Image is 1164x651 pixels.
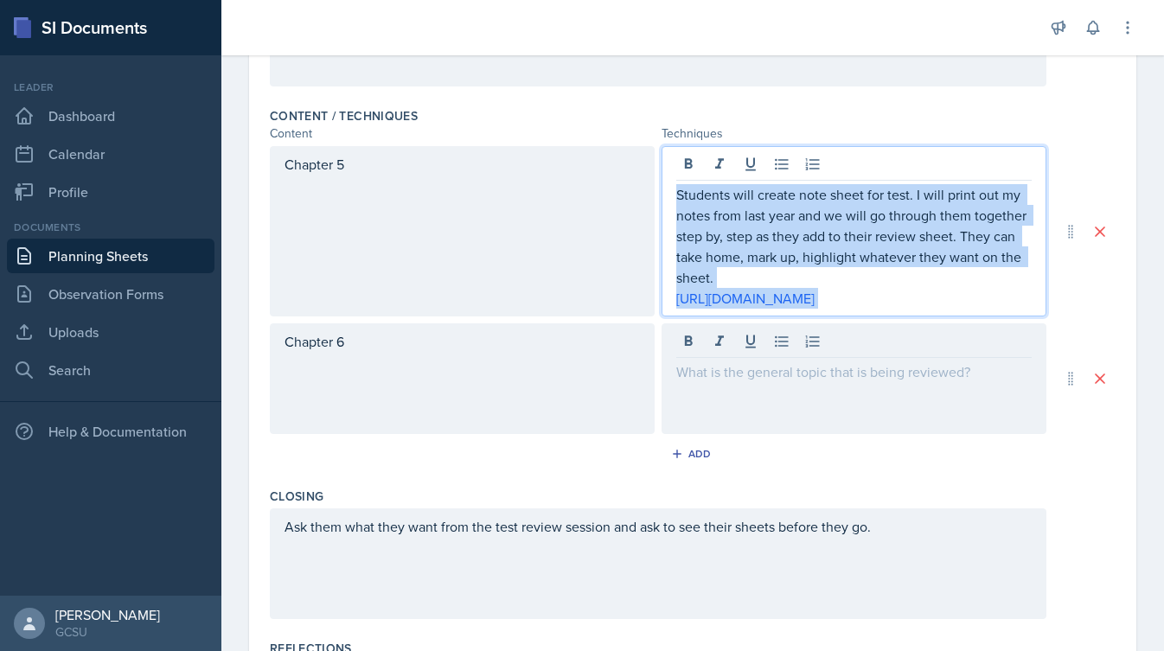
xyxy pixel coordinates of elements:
[7,414,214,449] div: Help & Documentation
[270,107,418,124] label: Content / Techniques
[7,353,214,387] a: Search
[285,516,1032,537] p: Ask them what they want from the test review session and ask to see their sheets before they go.
[270,488,323,505] label: Closing
[270,124,655,143] div: Content
[7,175,214,209] a: Profile
[662,124,1046,143] div: Techniques
[55,623,160,641] div: GCSU
[7,99,214,133] a: Dashboard
[7,137,214,171] a: Calendar
[285,154,640,175] p: Chapter 5
[676,184,1032,288] p: Students will create note sheet for test. I will print out my notes from last year and we will go...
[7,277,214,311] a: Observation Forms
[665,441,721,467] button: Add
[55,606,160,623] div: [PERSON_NAME]
[285,331,640,352] p: Chapter 6
[7,315,214,349] a: Uploads
[7,220,214,235] div: Documents
[7,239,214,273] a: Planning Sheets
[7,80,214,95] div: Leader
[675,447,712,461] div: Add
[676,289,815,308] a: [URL][DOMAIN_NAME]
